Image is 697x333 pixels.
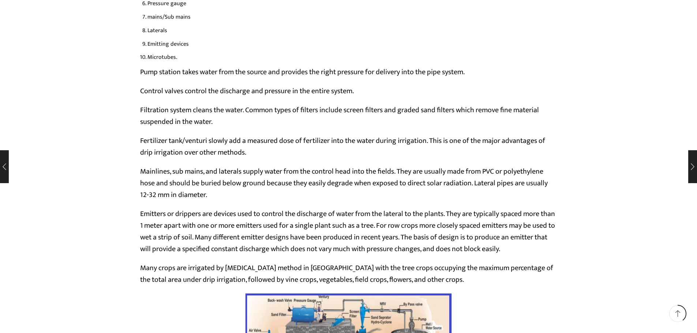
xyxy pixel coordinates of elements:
p: Emitters or drippers are devices used to control the discharge of water from the lateral to the p... [140,208,557,255]
p: Filtration system cleans the water. Common types of filters include screen filters and graded san... [140,104,557,128]
li: Laterals [147,25,557,36]
p: Fertilizer tank/venturi slowly add a measured dose of fertilizer into the water during irrigation... [140,135,557,158]
li: Microtubes. [147,52,557,63]
li: Emitting devices [147,39,557,49]
p: Pump station takes water from the source and provides the right pressure for delivery into the pi... [140,66,557,78]
p: Many crops are irrigated by [MEDICAL_DATA] method in [GEOGRAPHIC_DATA] with the tree crops occupy... [140,262,557,285]
li: mains/Sub mains [147,12,557,22]
p: Control valves control the discharge and pressure in the entire system. [140,85,557,97]
p: Mainlines, sub mains, and laterals supply water from the control head into the fields. They are u... [140,166,557,201]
